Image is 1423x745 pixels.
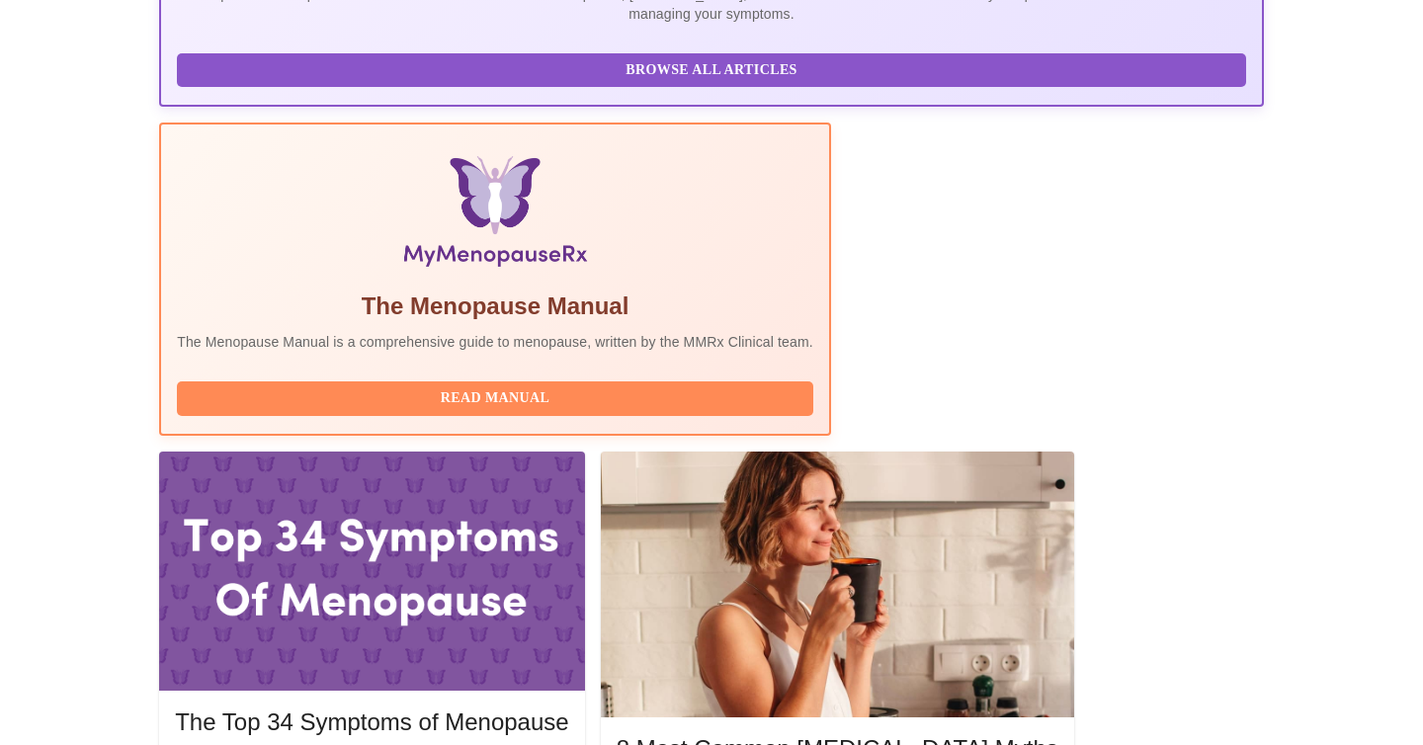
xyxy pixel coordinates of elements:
img: Menopause Manual [278,156,711,275]
a: Read Manual [177,388,818,405]
a: Browse All Articles [177,60,1251,77]
h5: The Menopause Manual [177,290,813,322]
h5: The Top 34 Symptoms of Menopause [175,706,568,738]
button: Browse All Articles [177,53,1246,88]
p: The Menopause Manual is a comprehensive guide to menopause, written by the MMRx Clinical team. [177,332,813,352]
span: Browse All Articles [197,58,1226,83]
span: Read Manual [197,386,794,411]
button: Read Manual [177,381,813,416]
